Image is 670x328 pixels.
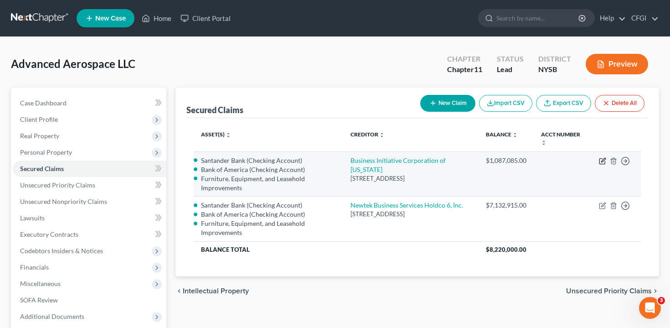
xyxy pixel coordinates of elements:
span: 3 [658,297,665,304]
input: Search by name... [496,10,580,26]
span: Miscellaneous [20,280,61,287]
button: Unsecured Priority Claims chevron_right [566,287,659,295]
li: Santander Bank (Checking Account) [201,156,336,165]
span: Unsecured Priority Claims [566,287,652,295]
span: SOFA Review [20,296,58,304]
button: Preview [586,54,648,74]
li: Santander Bank (Checking Account) [201,201,336,210]
a: Executory Contracts [13,226,166,243]
a: Help [595,10,626,26]
a: Lawsuits [13,210,166,226]
span: Executory Contracts [20,230,78,238]
div: [STREET_ADDRESS] [350,174,471,183]
span: Lawsuits [20,214,45,222]
div: [STREET_ADDRESS] [350,210,471,219]
i: unfold_more [512,132,518,138]
a: Acct Number unfold_more [541,131,580,146]
button: chevron_left Intellectual Property [175,287,249,295]
span: Advanced Aerospace LLC [11,57,135,70]
span: Codebtors Insiders & Notices [20,247,103,255]
a: Creditor unfold_more [350,131,385,138]
a: Unsecured Nonpriority Claims [13,193,166,210]
li: Bank of America (Checking Account) [201,210,336,219]
a: Client Portal [176,10,235,26]
span: Secured Claims [20,165,64,172]
span: Intellectual Property [183,287,249,295]
i: unfold_more [379,132,385,138]
span: Client Profile [20,115,58,123]
i: chevron_left [175,287,183,295]
span: Unsecured Priority Claims [20,181,95,189]
span: Real Property [20,132,59,140]
li: Bank of America (Checking Account) [201,165,336,174]
span: Financials [20,263,49,271]
button: Import CSV [479,95,532,112]
span: 11 [474,65,482,73]
div: Lead [497,64,524,75]
button: Delete All [595,95,644,112]
a: Case Dashboard [13,95,166,111]
a: SOFA Review [13,292,166,308]
a: Unsecured Priority Claims [13,177,166,193]
span: Additional Documents [20,312,84,320]
i: unfold_more [541,140,546,146]
iframe: Intercom live chat [639,297,661,319]
a: Secured Claims [13,161,166,177]
a: Asset(s) unfold_more [201,131,231,138]
a: Home [137,10,176,26]
button: New Claim [420,95,475,112]
th: Balance Total [194,241,479,258]
div: Status [497,54,524,64]
div: NYSB [538,64,571,75]
i: chevron_right [652,287,659,295]
a: CFGI [627,10,659,26]
span: Personal Property [20,148,72,156]
a: Balance unfold_more [486,131,518,138]
div: $7,132,915.00 [486,201,526,210]
span: Unsecured Nonpriority Claims [20,198,107,205]
li: Furniture, Equipment, and Leasehold Improvements [201,174,336,193]
div: Chapter [447,64,482,75]
a: Export CSV [536,95,591,112]
div: Chapter [447,54,482,64]
span: New Case [95,15,126,22]
span: $8,220,000.00 [486,246,526,253]
div: District [538,54,571,64]
a: Newtek Business Services Holdco 6, Inc. [350,201,463,209]
div: $1,087,085.00 [486,156,526,165]
a: Business Initiative Corporation of [US_STATE] [350,156,446,173]
li: Furniture, Equipment, and Leasehold Improvements [201,219,336,237]
i: unfold_more [226,132,231,138]
div: Secured Claims [186,104,243,115]
span: Case Dashboard [20,99,67,107]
